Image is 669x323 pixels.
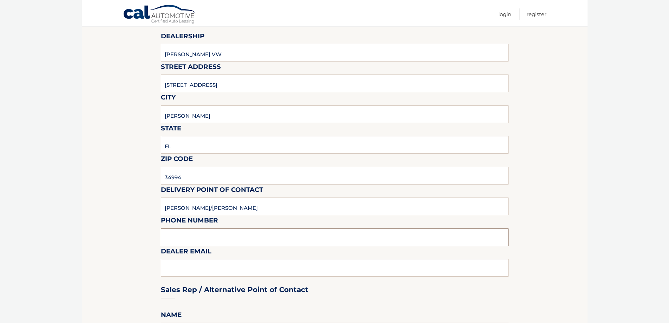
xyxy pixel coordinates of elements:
label: Dealership [161,31,204,44]
a: Register [526,8,546,20]
h3: Sales Rep / Alternative Point of Contact [161,285,308,294]
label: Name [161,310,182,323]
label: Phone Number [161,215,218,228]
label: Dealer Email [161,246,211,259]
label: Zip Code [161,154,193,167]
label: State [161,123,181,136]
label: Street Address [161,62,221,75]
label: Delivery Point of Contact [161,185,263,198]
a: Login [498,8,511,20]
a: Cal Automotive [123,5,197,25]
label: City [161,92,176,105]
